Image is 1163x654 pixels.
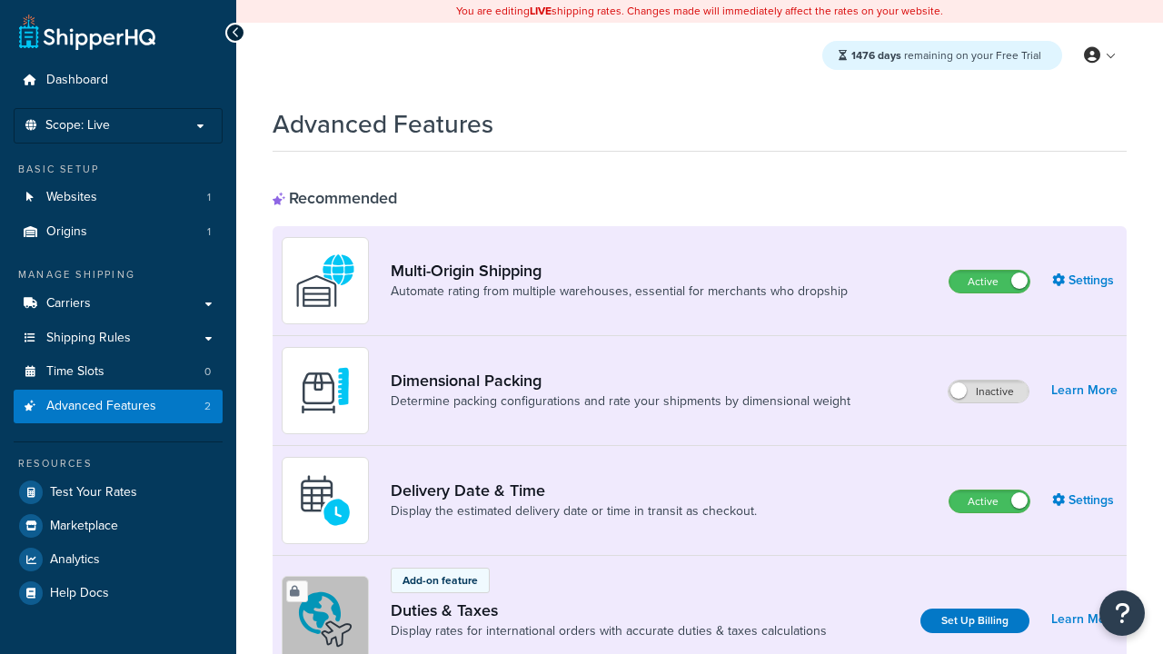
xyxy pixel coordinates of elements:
[920,609,1029,633] a: Set Up Billing
[851,47,1041,64] span: remaining on your Free Trial
[14,267,223,282] div: Manage Shipping
[1051,378,1118,403] a: Learn More
[1052,488,1118,513] a: Settings
[14,355,223,389] a: Time Slots0
[530,3,552,19] b: LIVE
[391,282,848,301] a: Automate rating from multiple warehouses, essential for merchants who dropship
[949,490,1029,512] label: Active
[391,392,850,411] a: Determine packing configurations and rate your shipments by dimensional weight
[391,481,757,500] a: Delivery Date & Time
[45,118,110,134] span: Scope: Live
[14,577,223,609] a: Help Docs
[207,224,211,240] span: 1
[273,188,397,208] div: Recommended
[403,572,478,589] p: Add-on feature
[949,271,1029,292] label: Active
[293,249,357,312] img: WatD5o0RtDAAAAAElFTkSuQmCC
[50,519,118,534] span: Marketplace
[46,190,97,205] span: Websites
[293,359,357,422] img: DTVBYsAAAAAASUVORK5CYII=
[391,622,827,640] a: Display rates for international orders with accurate duties & taxes calculations
[14,215,223,249] a: Origins1
[204,399,211,414] span: 2
[14,355,223,389] li: Time Slots
[851,47,901,64] strong: 1476 days
[1052,268,1118,293] a: Settings
[14,510,223,542] a: Marketplace
[14,64,223,97] a: Dashboard
[14,390,223,423] li: Advanced Features
[46,296,91,312] span: Carriers
[46,331,131,346] span: Shipping Rules
[14,476,223,509] a: Test Your Rates
[391,600,827,620] a: Duties & Taxes
[14,322,223,355] a: Shipping Rules
[293,469,357,532] img: gfkeb5ejjkALwAAAABJRU5ErkJggg==
[1051,607,1118,632] a: Learn More
[46,73,108,88] span: Dashboard
[50,485,137,500] span: Test Your Rates
[14,287,223,321] a: Carriers
[949,381,1029,402] label: Inactive
[391,502,757,520] a: Display the estimated delivery date or time in transit as checkout.
[204,364,211,380] span: 0
[50,552,100,568] span: Analytics
[46,399,156,414] span: Advanced Features
[14,215,223,249] li: Origins
[207,190,211,205] span: 1
[14,390,223,423] a: Advanced Features2
[391,371,850,391] a: Dimensional Packing
[391,261,848,281] a: Multi-Origin Shipping
[50,586,109,601] span: Help Docs
[14,456,223,471] div: Resources
[14,162,223,177] div: Basic Setup
[273,106,493,142] h1: Advanced Features
[14,181,223,214] li: Websites
[14,181,223,214] a: Websites1
[14,543,223,576] a: Analytics
[46,364,104,380] span: Time Slots
[1099,590,1145,636] button: Open Resource Center
[46,224,87,240] span: Origins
